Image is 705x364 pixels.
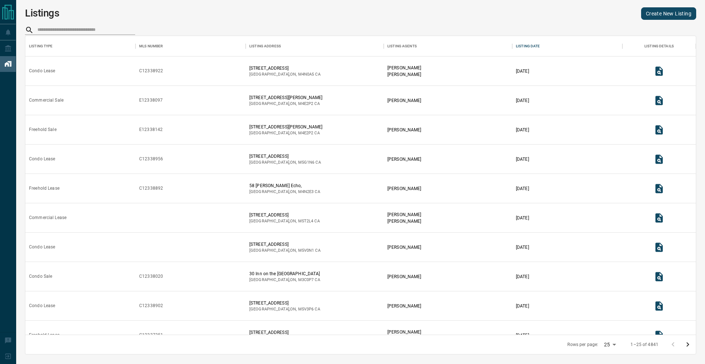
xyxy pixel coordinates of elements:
[139,273,163,280] div: C12338020
[652,152,666,167] button: View Listing Details
[516,156,529,163] p: [DATE]
[25,36,135,57] div: Listing Type
[139,127,163,133] div: E12338142
[387,97,421,104] p: [PERSON_NAME]
[387,156,421,163] p: [PERSON_NAME]
[249,277,320,283] p: [GEOGRAPHIC_DATA] , ON , CA
[249,248,321,254] p: [GEOGRAPHIC_DATA] , ON , CA
[298,277,314,282] span: m3c0p7
[29,244,55,250] div: Condo Lease
[298,248,314,253] span: m5v0n1
[29,332,59,338] div: Freehold Lease
[139,36,163,57] div: MLS Number
[516,185,529,192] p: [DATE]
[387,273,421,280] p: [PERSON_NAME]
[249,94,322,101] p: [STREET_ADDRESS][PERSON_NAME]
[29,127,57,133] div: Freehold Sale
[249,160,321,165] p: [GEOGRAPHIC_DATA] , ON , CA
[29,303,55,309] div: Condo Lease
[652,64,666,79] button: View Listing Details
[387,71,421,78] p: [PERSON_NAME]
[387,127,421,133] p: [PERSON_NAME]
[516,303,529,309] p: [DATE]
[652,123,666,137] button: View Listing Details
[516,97,529,104] p: [DATE]
[29,273,52,280] div: Condo Sale
[249,182,320,189] p: 58 [PERSON_NAME] Echo,
[516,127,529,133] p: [DATE]
[652,240,666,255] button: View Listing Details
[29,215,66,221] div: Commercial Lease
[387,36,417,57] div: Listing Agents
[29,36,53,57] div: Listing Type
[249,241,321,248] p: [STREET_ADDRESS]
[246,36,384,57] div: Listing Address
[249,130,322,136] p: [GEOGRAPHIC_DATA] , ON , CA
[135,36,246,57] div: MLS Number
[680,337,695,352] button: Go to next page
[516,273,529,280] p: [DATE]
[567,342,598,348] p: Rows per page:
[652,328,666,343] button: View Listing Details
[249,212,320,218] p: [STREET_ADDRESS]
[387,65,421,71] p: [PERSON_NAME]
[29,185,59,192] div: Freehold Lease
[387,303,421,309] p: [PERSON_NAME]
[249,300,320,306] p: [STREET_ADDRESS]
[249,329,321,336] p: [STREET_ADDRESS]
[298,189,314,194] span: m4n2e3
[516,332,529,339] p: [DATE]
[630,342,658,348] p: 1–25 of 4841
[387,218,421,225] p: [PERSON_NAME]
[249,124,322,130] p: [STREET_ADDRESS][PERSON_NAME]
[29,156,55,162] div: Condo Lease
[516,36,540,57] div: Listing Date
[139,332,163,338] div: C12337351
[249,189,320,195] p: [GEOGRAPHIC_DATA] , ON , CA
[601,339,619,350] div: 25
[249,36,281,57] div: Listing Address
[516,68,529,74] p: [DATE]
[298,219,314,223] span: m5t2l4
[29,97,64,103] div: Commercial Sale
[652,93,666,108] button: View Listing Details
[249,218,320,224] p: [GEOGRAPHIC_DATA] , ON , CA
[384,36,512,57] div: Listing Agents
[516,244,529,251] p: [DATE]
[139,97,163,103] div: E12338097
[249,72,321,77] p: [GEOGRAPHIC_DATA] , ON , CA
[139,68,163,74] div: C12338922
[298,131,314,135] span: m4e2p2
[249,270,320,277] p: 30 Inn on the [GEOGRAPHIC_DATA]
[652,211,666,225] button: View Listing Details
[387,185,421,192] p: [PERSON_NAME]
[249,306,320,312] p: [GEOGRAPHIC_DATA] , ON , CA
[512,36,622,57] div: Listing Date
[652,269,666,284] button: View Listing Details
[641,7,696,20] a: Create New Listing
[622,36,696,57] div: Listing Details
[387,329,421,335] p: [PERSON_NAME]
[298,160,315,165] span: m5g1n6
[249,101,322,107] p: [GEOGRAPHIC_DATA] , ON , CA
[29,68,55,74] div: Condo Lease
[25,7,59,19] h1: Listings
[652,181,666,196] button: View Listing Details
[516,215,529,221] p: [DATE]
[139,185,163,192] div: C12338892
[644,36,674,57] div: Listing Details
[139,303,163,309] div: C12338902
[387,244,421,251] p: [PERSON_NAME]
[298,307,314,312] span: m5v3p6
[298,101,314,106] span: m4e2p2
[139,156,163,162] div: C12338956
[652,299,666,313] button: View Listing Details
[298,72,314,77] span: m4n0a5
[249,65,321,72] p: [STREET_ADDRESS]
[387,211,421,218] p: [PERSON_NAME]
[249,153,321,160] p: [STREET_ADDRESS]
